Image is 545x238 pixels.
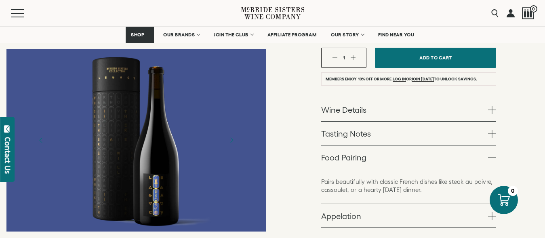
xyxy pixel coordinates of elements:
span: Add To Cart [419,52,452,63]
a: SHOP [126,27,154,43]
span: SHOP [131,32,145,38]
a: Appelation [321,204,496,227]
a: Log in [393,77,406,82]
span: OUR STORY [331,32,359,38]
span: 0 [530,5,537,13]
a: JOIN THE CLUB [208,27,258,43]
span: 1 [343,55,345,60]
div: Contact Us [4,137,12,174]
li: Page dot 2 [137,220,146,221]
a: join [DATE] [412,77,434,82]
a: OUR STORY [326,27,369,43]
div: 0 [508,186,518,196]
span: AFFILIATE PROGRAM [267,32,317,38]
li: Page dot 1 [126,220,135,221]
a: Food Pairing [321,145,496,169]
span: FIND NEAR YOU [378,32,415,38]
button: Mobile Menu Trigger [11,9,40,17]
p: Pairs beautifully with classic French dishes like steak au poivre, cassoulet, or a hearty [DATE] ... [321,178,496,194]
a: FIND NEAR YOU [373,27,420,43]
button: Next [221,130,242,151]
a: Wine Details [321,98,496,121]
a: AFFILIATE PROGRAM [262,27,322,43]
span: JOIN THE CLUB [214,32,248,38]
li: Members enjoy 10% off or more. or to unlock savings. [321,72,496,86]
button: Add To Cart [375,48,496,68]
button: Previous [31,130,52,151]
a: Tasting Notes [321,122,496,145]
span: OUR BRANDS [163,32,195,38]
a: OUR BRANDS [158,27,204,43]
